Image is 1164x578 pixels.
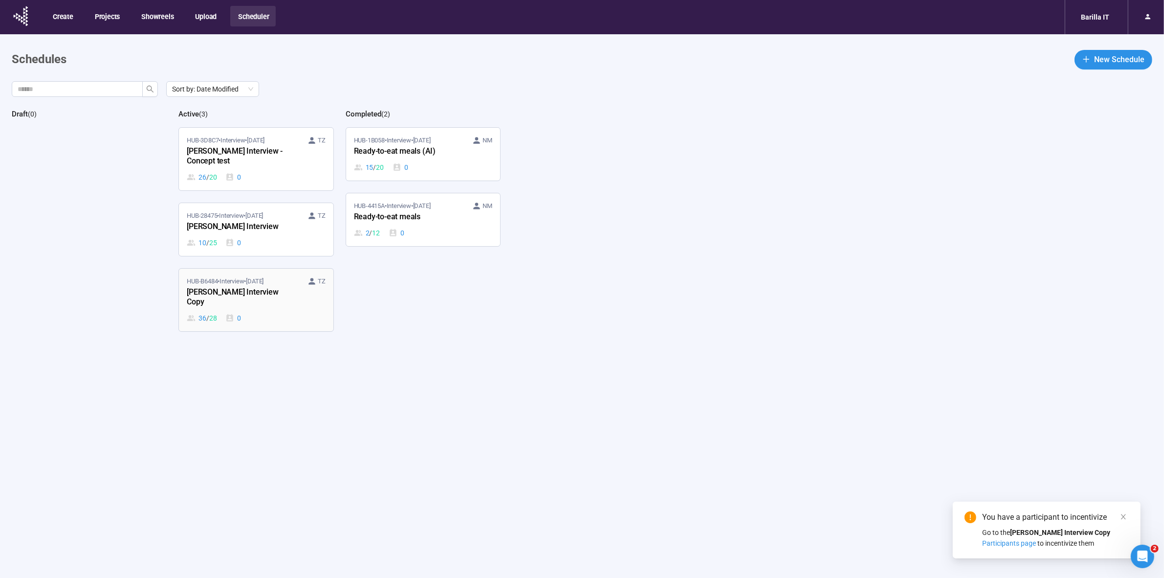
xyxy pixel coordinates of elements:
a: HUB-4415A•Interview•[DATE] NMReady-to-eat meals2 / 120 [346,193,500,246]
div: 0 [225,172,241,183]
strong: [PERSON_NAME] Interview Copy [1010,529,1110,536]
span: / [206,313,209,324]
button: Scheduler [230,6,276,26]
span: search [146,85,154,93]
span: TZ [318,136,326,145]
span: Participants page [982,539,1036,547]
span: 2 [1151,545,1159,553]
div: 26 [187,172,217,183]
time: [DATE] [413,137,431,144]
span: TZ [318,211,326,221]
span: close [1120,513,1127,520]
span: / [369,228,372,238]
div: [PERSON_NAME] Interview - Concept test [187,145,294,168]
button: Upload [187,6,223,26]
div: 15 [354,162,384,173]
div: You have a participant to incentivize [982,511,1129,523]
h2: Draft [12,110,28,118]
span: exclamation-circle [965,511,976,523]
span: HUB-28475 • Interview • [187,211,263,221]
span: 12 [372,228,380,238]
span: plus [1082,55,1090,63]
button: search [142,81,158,97]
div: 0 [393,162,408,173]
div: [PERSON_NAME] Interview Copy [187,286,294,309]
div: 2 [354,228,380,238]
a: HUB-28475•Interview•[DATE] TZ[PERSON_NAME] Interview10 / 250 [179,203,333,256]
div: 0 [225,237,241,248]
div: 10 [187,237,217,248]
div: Barilla IT [1075,8,1115,26]
span: 20 [209,172,217,183]
span: / [373,162,376,173]
button: Projects [87,6,127,26]
span: 28 [209,313,217,324]
span: / [206,172,209,183]
h2: Active [178,110,199,118]
h1: Schedules [12,50,66,69]
time: [DATE] [246,277,264,285]
span: NM [483,201,492,211]
div: Ready-to-eat meals (AI) [354,145,461,158]
span: Sort by: Date Modified [172,82,253,96]
div: 0 [225,313,241,324]
a: HUB-3D8C7•Interview•[DATE] TZ[PERSON_NAME] Interview - Concept test26 / 200 [179,128,333,190]
span: HUB-B6484 • Interview • [187,277,264,286]
span: 25 [209,237,217,248]
span: HUB-3D8C7 • Interview • [187,136,264,145]
span: ( 3 ) [199,110,208,118]
span: HUB-4415A • Interview • [354,201,431,211]
div: [PERSON_NAME] Interview [187,221,294,233]
button: Create [45,6,80,26]
span: NM [483,136,492,145]
span: / [206,237,209,248]
h2: Completed [346,110,381,118]
a: HUB-B6484•Interview•[DATE] TZ[PERSON_NAME] Interview Copy36 / 280 [179,269,333,331]
div: Go to the to incentivize them [982,527,1129,549]
button: Showreels [133,6,180,26]
iframe: Intercom live chat [1131,545,1154,568]
span: New Schedule [1094,53,1144,66]
time: [DATE] [413,202,431,209]
span: ( 2 ) [381,110,390,118]
div: Ready-to-eat meals [354,211,461,224]
span: 20 [376,162,384,173]
span: ( 0 ) [28,110,37,118]
time: [DATE] [247,137,264,144]
a: HUB-1B058•Interview•[DATE] NMReady-to-eat meals (AI)15 / 200 [346,128,500,181]
time: [DATE] [245,212,263,219]
div: 0 [389,228,404,238]
span: TZ [318,277,326,286]
button: plusNew Schedule [1075,50,1152,69]
div: 36 [187,313,217,324]
span: HUB-1B058 • Interview • [354,136,431,145]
